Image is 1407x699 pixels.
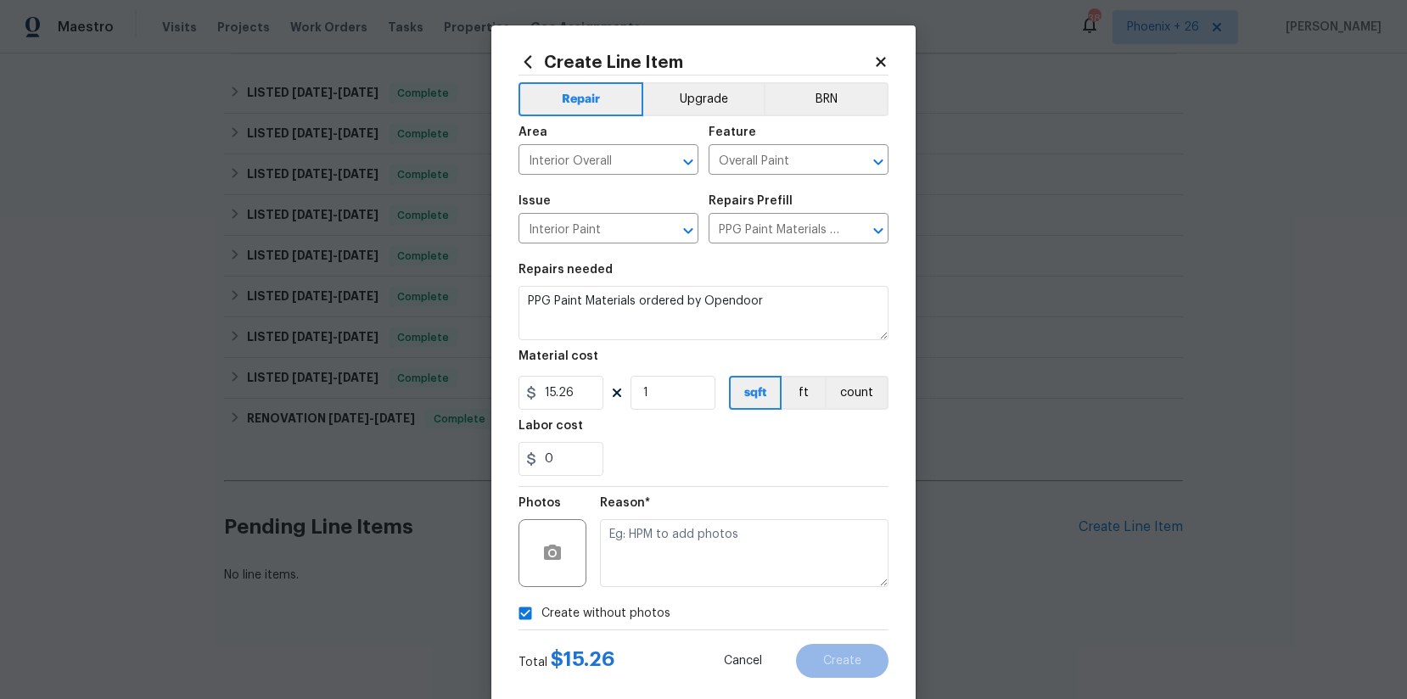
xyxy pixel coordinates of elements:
span: Cancel [724,655,762,668]
button: sqft [729,376,782,410]
div: Total [519,651,615,671]
h5: Feature [709,126,756,138]
h5: Reason* [600,497,650,509]
h5: Photos [519,497,561,509]
button: ft [782,376,825,410]
span: $ 15.26 [551,649,615,669]
h5: Labor cost [519,420,583,432]
button: Upgrade [643,82,765,116]
span: Create [823,655,861,668]
button: count [825,376,888,410]
h5: Repairs Prefill [709,195,793,207]
button: Open [676,150,700,174]
h5: Issue [519,195,551,207]
h2: Create Line Item [519,53,873,71]
span: Create without photos [541,605,670,623]
button: Repair [519,82,643,116]
button: Open [866,150,890,174]
button: Cancel [697,644,789,678]
h5: Area [519,126,547,138]
textarea: PPG Paint Materials ordered by Opendoor [519,286,888,340]
button: Create [796,644,888,678]
button: Open [676,219,700,243]
button: BRN [764,82,888,116]
h5: Repairs needed [519,264,613,276]
button: Open [866,219,890,243]
h5: Material cost [519,350,598,362]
